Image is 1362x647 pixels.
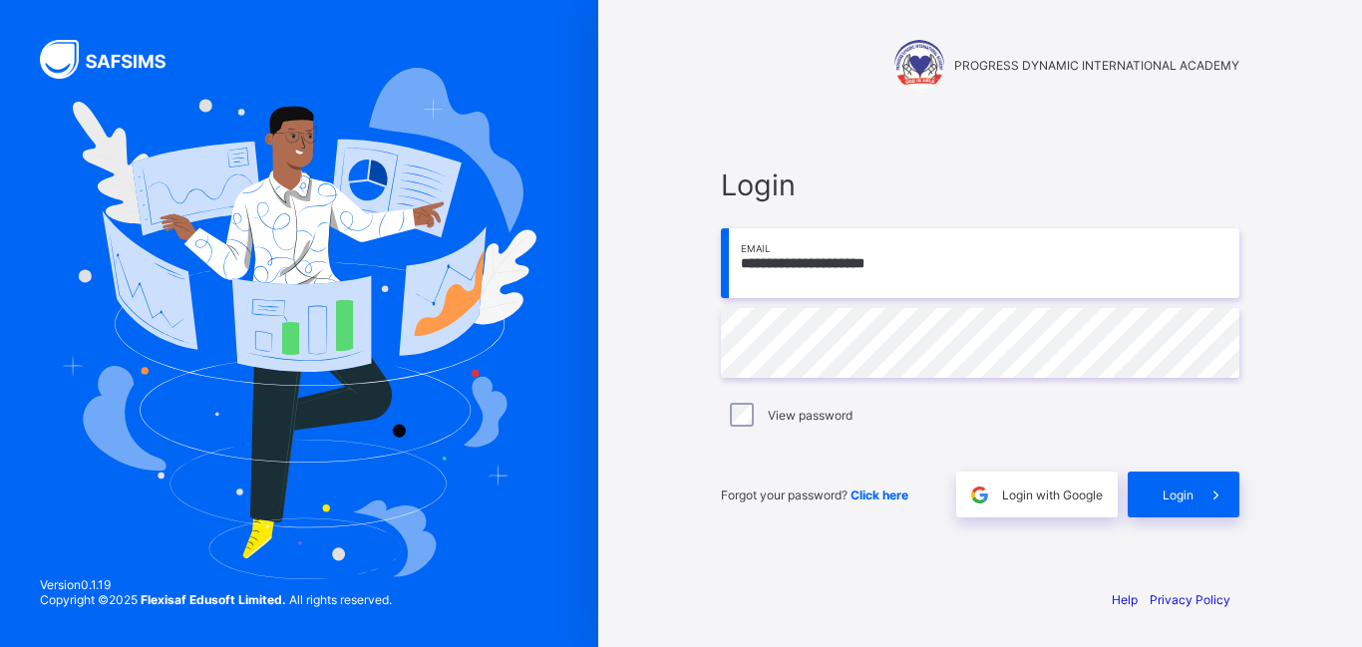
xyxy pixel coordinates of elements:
span: Forgot your password? [721,487,908,502]
span: Copyright © 2025 All rights reserved. [40,592,392,607]
span: Login [721,167,1239,202]
span: PROGRESS DYNAMIC INTERNATIONAL ACADEMY [954,58,1239,73]
a: Click here [851,487,908,502]
img: Hero Image [62,68,536,578]
a: Help [1112,592,1138,607]
label: View password [768,408,852,423]
img: google.396cfc9801f0270233282035f929180a.svg [968,484,991,506]
a: Privacy Policy [1150,592,1230,607]
span: Login [1163,487,1193,502]
strong: Flexisaf Edusoft Limited. [141,592,286,607]
span: Login with Google [1002,487,1103,502]
img: SAFSIMS Logo [40,40,189,79]
span: Version 0.1.19 [40,577,392,592]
